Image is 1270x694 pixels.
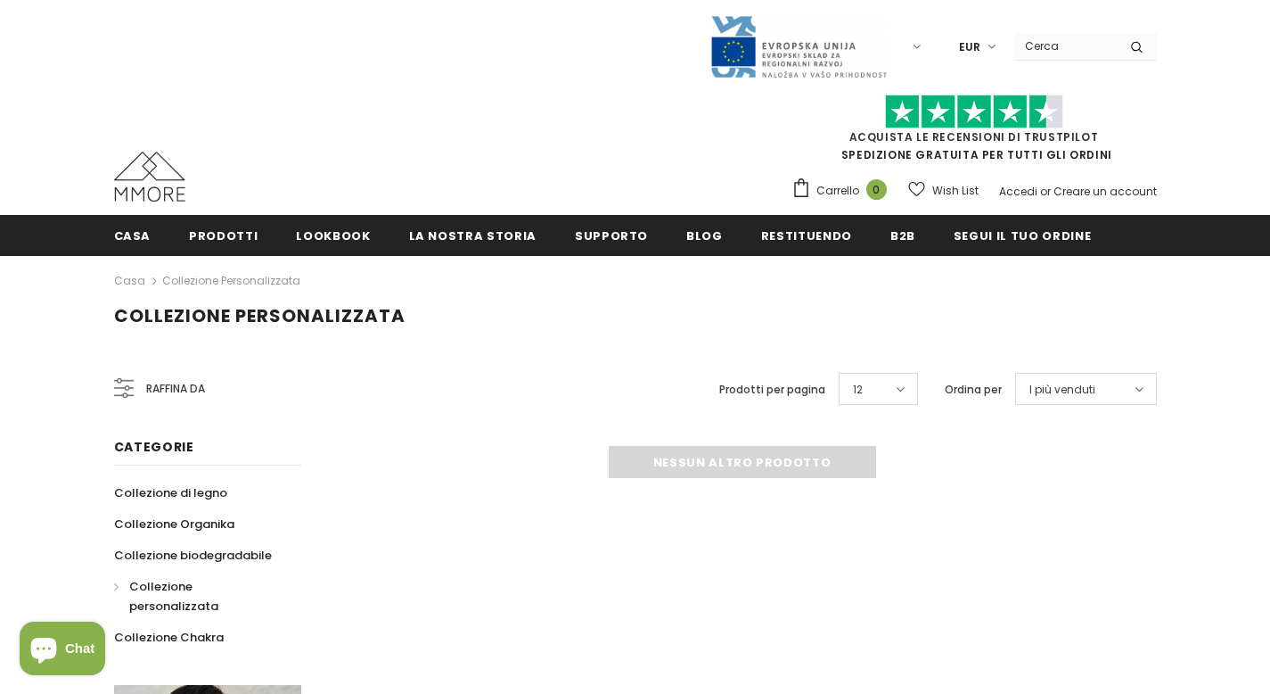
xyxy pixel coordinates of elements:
[885,95,1063,129] img: Fidati di Pilot Stars
[954,215,1091,255] a: Segui il tuo ordine
[719,381,825,399] label: Prodotti per pagina
[114,547,272,564] span: Collezione biodegradabile
[162,273,300,288] a: Collezione personalizzata
[114,540,272,571] a: Collezione biodegradabile
[189,227,258,244] span: Prodotti
[890,215,915,255] a: B2B
[114,438,194,456] span: Categorie
[296,227,370,244] span: Lookbook
[114,622,224,653] a: Collezione Chakra
[1053,184,1157,199] a: Creare un account
[761,227,852,244] span: Restituendo
[114,629,224,646] span: Collezione Chakra
[853,381,863,399] span: 12
[114,508,234,540] a: Collezione Organika
[189,215,258,255] a: Prodotti
[114,152,185,202] img: Casi MMORE
[932,182,979,200] span: Wish List
[1014,33,1117,59] input: Search Site
[296,215,370,255] a: Lookbook
[791,178,896,204] a: Carrello 0
[761,215,852,255] a: Restituendo
[129,578,218,615] span: Collezione personalizzata
[686,227,723,244] span: Blog
[866,179,887,200] span: 0
[849,129,1099,145] a: Acquista le recensioni di TrustPilot
[945,381,1002,399] label: Ordina per
[146,379,205,399] span: Raffina da
[114,571,282,622] a: Collezione personalizzata
[709,38,888,54] a: Javni Razpis
[114,215,152,255] a: Casa
[959,38,980,56] span: EUR
[14,622,111,680] inbox-online-store-chat: Shopify online store chat
[1040,184,1051,199] span: or
[954,227,1091,244] span: Segui il tuo ordine
[816,182,859,200] span: Carrello
[1029,381,1095,399] span: I più venduti
[686,215,723,255] a: Blog
[409,215,537,255] a: La nostra storia
[709,14,888,79] img: Javni Razpis
[999,184,1037,199] a: Accedi
[114,477,227,508] a: Collezione di legno
[791,103,1157,162] span: SPEDIZIONE GRATUITA PER TUTTI GLI ORDINI
[114,270,145,292] a: Casa
[575,215,648,255] a: supporto
[908,175,979,206] a: Wish List
[575,227,648,244] span: supporto
[114,484,227,501] span: Collezione di legno
[114,227,152,244] span: Casa
[114,516,234,533] span: Collezione Organika
[409,227,537,244] span: La nostra storia
[890,227,915,244] span: B2B
[114,303,406,328] span: Collezione personalizzata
